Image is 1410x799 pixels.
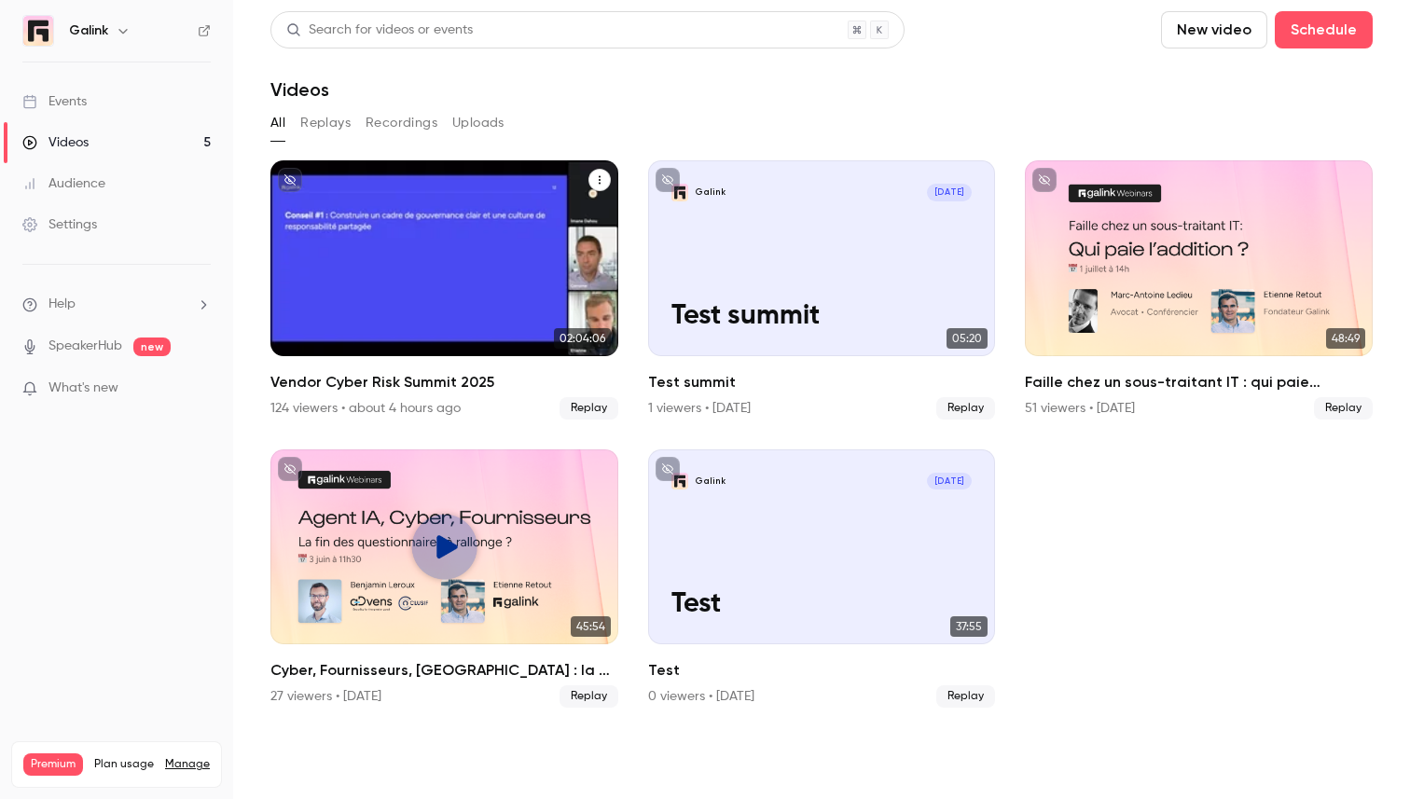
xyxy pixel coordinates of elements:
div: Search for videos or events [286,21,473,40]
button: Replays [300,108,351,138]
a: 02:04:06Vendor Cyber Risk Summit 2025124 viewers • about 4 hours agoReplay [270,160,618,420]
p: Galink [695,186,726,199]
li: help-dropdown-opener [22,295,211,314]
span: 05:20 [947,328,988,349]
div: Settings [22,215,97,234]
a: Test summitGalink[DATE]Test summit05:20Test summit1 viewers • [DATE]Replay [648,160,996,420]
button: Recordings [366,108,437,138]
span: 02:04:06 [554,328,611,349]
span: [DATE] [927,473,972,490]
button: Uploads [452,108,505,138]
h1: Videos [270,78,329,101]
h2: Faille chez un sous-traitant IT : qui paie l’addition ? [1025,371,1373,393]
div: Audience [22,174,105,193]
h2: Vendor Cyber Risk Summit 2025 [270,371,618,393]
img: Test summit [671,184,689,201]
span: What's new [48,379,118,398]
span: Replay [936,397,995,420]
span: [DATE] [927,184,972,201]
div: 51 viewers • [DATE] [1025,399,1135,418]
a: SpeakerHub [48,337,122,356]
div: 0 viewers • [DATE] [648,687,754,706]
button: New video [1161,11,1267,48]
li: Vendor Cyber Risk Summit 2025 [270,160,618,420]
li: Test [648,449,996,709]
ul: Videos [270,160,1373,708]
div: 124 viewers • about 4 hours ago [270,399,461,418]
span: 48:49 [1326,328,1365,349]
span: Replay [936,685,995,708]
span: Plan usage [94,757,154,772]
span: Help [48,295,76,314]
span: 45:54 [571,616,611,637]
a: TestGalink[DATE]Test37:55Test0 viewers • [DATE]Replay [648,449,996,709]
p: Test summit [671,301,972,333]
span: Replay [560,397,618,420]
li: Faille chez un sous-traitant IT : qui paie l’addition ? [1025,160,1373,420]
div: Videos [22,133,89,152]
button: unpublished [278,168,302,192]
button: unpublished [1032,168,1057,192]
button: unpublished [656,168,680,192]
span: Replay [560,685,618,708]
span: 37:55 [950,616,988,637]
span: Premium [23,753,83,776]
p: Galink [695,475,726,488]
li: Test summit [648,160,996,420]
h6: Galink [69,21,108,40]
h2: Test summit [648,371,996,393]
button: unpublished [656,457,680,481]
img: Test [671,473,689,490]
a: 48:49Faille chez un sous-traitant IT : qui paie l’addition ?51 viewers • [DATE]Replay [1025,160,1373,420]
li: Cyber, Fournisseurs, IA : la fin des questionnaires à rallonge ? [270,449,618,709]
div: Events [22,92,87,111]
img: Galink [23,16,53,46]
h2: Test [648,659,996,682]
section: Videos [270,11,1373,788]
span: new [133,338,171,356]
div: 27 viewers • [DATE] [270,687,381,706]
a: Manage [165,757,210,772]
button: Schedule [1275,11,1373,48]
h2: Cyber, Fournisseurs, [GEOGRAPHIC_DATA] : la fin des questionnaires à rallonge ? [270,659,618,682]
button: All [270,108,285,138]
span: Replay [1314,397,1373,420]
a: 45:54Cyber, Fournisseurs, [GEOGRAPHIC_DATA] : la fin des questionnaires à rallonge ?27 viewers • ... [270,449,618,709]
button: unpublished [278,457,302,481]
div: 1 viewers • [DATE] [648,399,751,418]
p: Test [671,589,972,621]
